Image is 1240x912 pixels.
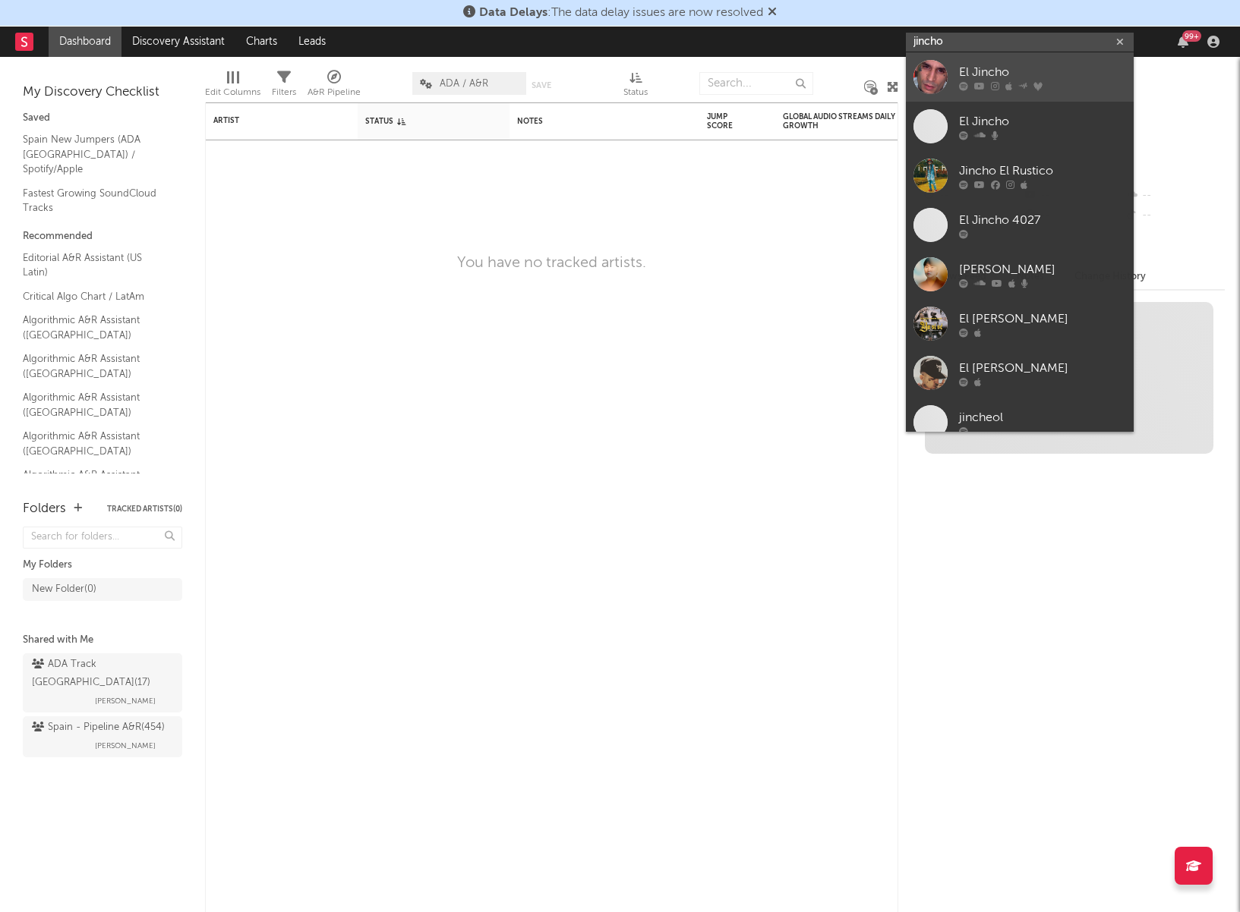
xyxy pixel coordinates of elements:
[532,81,551,90] button: Save
[707,112,745,131] div: Jump Score
[906,102,1134,151] a: El Jincho
[906,398,1134,447] a: jincheol
[49,27,121,57] a: Dashboard
[23,428,167,459] a: Algorithmic A&R Assistant ([GEOGRAPHIC_DATA])
[906,299,1134,348] a: El [PERSON_NAME]
[365,117,464,126] div: Status
[205,83,260,102] div: Edit Columns
[1124,206,1225,225] div: --
[308,83,361,102] div: A&R Pipeline
[699,72,813,95] input: Search...
[272,64,296,108] div: Filters
[783,112,897,131] div: Global Audio Streams Daily Growth
[213,116,327,125] div: Artist
[23,631,182,649] div: Shared with Me
[959,310,1126,328] div: El [PERSON_NAME]
[959,408,1126,426] div: jincheol
[906,151,1134,200] a: Jincho El Rustico
[23,716,182,757] a: Spain - Pipeline A&R(454)[PERSON_NAME]
[959,63,1126,81] div: El Jincho
[121,27,235,57] a: Discovery Assistant
[32,656,169,692] div: ADA Track [GEOGRAPHIC_DATA] ( 17 )
[23,500,66,518] div: Folders
[23,131,167,178] a: Spain New Jumpers (ADA [GEOGRAPHIC_DATA]) / Spotify/Apple
[23,389,167,420] a: Algorithmic A&R Assistant ([GEOGRAPHIC_DATA])
[23,312,167,343] a: Algorithmic A&R Assistant ([GEOGRAPHIC_DATA])
[623,64,648,108] div: Status
[23,556,182,574] div: My Folders
[23,578,182,601] a: New Folder(0)
[23,467,167,498] a: Algorithmic A&R Assistant ([GEOGRAPHIC_DATA])
[32,580,96,599] div: New Folder ( 0 )
[235,27,288,57] a: Charts
[959,112,1126,131] div: El Jincho
[23,109,182,127] div: Saved
[95,737,156,755] span: [PERSON_NAME]
[23,527,182,549] input: Search for folders...
[23,185,167,216] a: Fastest Growing SoundCloud Tracks
[288,27,336,57] a: Leads
[906,250,1134,299] a: [PERSON_NAME]
[906,52,1134,102] a: El Jincho
[205,64,260,108] div: Edit Columns
[1178,36,1188,48] button: 99+
[440,79,488,89] span: ADA / A&R
[23,288,167,305] a: Critical Algo Chart / LatAm
[959,260,1126,278] div: [PERSON_NAME]
[23,250,167,281] a: Editorial A&R Assistant (US Latin)
[107,505,182,513] button: Tracked Artists(0)
[906,200,1134,250] a: El Jincho 4027
[479,7,547,19] span: Data Delays
[23,351,167,382] a: Algorithmic A&R Assistant ([GEOGRAPHIC_DATA])
[23,83,182,102] div: My Discovery Checklist
[272,83,296,102] div: Filters
[479,7,763,19] span: : The data delay issues are now resolved
[768,7,777,19] span: Dismiss
[959,211,1126,229] div: El Jincho 4027
[32,719,165,737] div: Spain - Pipeline A&R ( 454 )
[623,83,648,102] div: Status
[457,254,646,272] div: You have no tracked artists.
[1182,30,1201,42] div: 99 +
[95,692,156,710] span: [PERSON_NAME]
[959,162,1126,180] div: Jincho El Rustico
[23,653,182,712] a: ADA Track [GEOGRAPHIC_DATA](17)[PERSON_NAME]
[906,33,1134,52] input: Search for artists
[906,348,1134,398] a: El [PERSON_NAME]
[1124,186,1225,206] div: --
[959,359,1126,377] div: El [PERSON_NAME]
[517,117,669,126] div: Notes
[23,228,182,246] div: Recommended
[308,64,361,108] div: A&R Pipeline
